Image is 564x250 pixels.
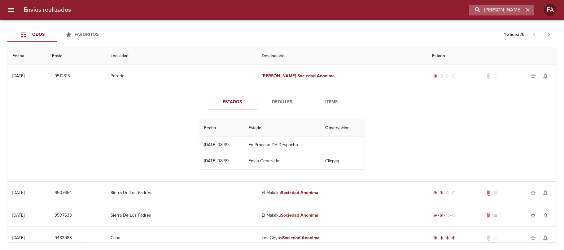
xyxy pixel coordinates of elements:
[7,47,47,65] th: Fecha
[446,236,450,240] span: radio_button_checked
[7,27,107,42] div: Tabs Envios
[469,5,524,15] input: buscar
[432,212,457,218] div: Despachado
[106,227,257,249] td: Caba
[257,182,427,204] td: El Makaku
[262,73,296,78] em: [PERSON_NAME]
[542,73,549,79] span: notifications_none
[434,236,437,240] span: radio_button_checked
[243,119,320,137] th: Estado
[452,236,456,240] span: radio_button_checked
[440,214,444,217] span: radio_button_checked
[75,32,99,37] span: Favoritos
[30,32,45,37] span: Todos
[300,190,318,195] em: Anonima
[527,187,539,199] button: Agregar a favoritos
[504,32,524,38] p: 1 - 25 de 326
[52,210,74,221] button: 9507633
[486,212,492,218] span: Tiene documentos adjuntos
[452,214,456,217] span: radio_button_unchecked
[432,190,457,196] div: Despachado
[492,190,498,196] span: No tiene pedido asociado
[12,190,24,195] div: [DATE]
[208,95,356,109] div: Tabs detalle de guia
[544,4,557,16] div: FA
[486,235,492,241] span: No tiene documentos adjuntos
[440,191,444,195] span: radio_button_checked
[542,27,557,42] span: Pagina siguiente
[52,232,74,244] button: 9483983
[486,73,492,79] span: No tiene documentos adjuntos
[446,191,450,195] span: radio_button_unchecked
[204,142,229,147] div: [DATE] 08:39
[257,204,427,227] td: El Makaku
[55,72,70,80] span: 9512813
[106,47,257,65] th: Localidad
[55,212,72,219] span: 9507633
[544,4,557,16] div: Abrir información de usuario
[12,73,24,78] div: [DATE]
[432,235,457,241] div: Entregado
[317,73,335,78] em: Anonima
[539,209,552,222] button: Activar notificaciones
[281,190,299,195] em: Sociedad
[281,213,299,218] em: Sociedad
[434,191,437,195] span: radio_button_checked
[452,74,456,78] span: radio_button_unchecked
[440,236,444,240] span: radio_button_checked
[321,119,365,137] th: Observacion
[257,47,427,65] th: Destinatario
[106,182,257,204] td: Sierra De Los Padres
[300,213,318,218] em: Anonima
[530,73,536,79] span: star_border
[302,235,320,240] em: Anonima
[446,214,450,217] span: radio_button_unchecked
[55,189,72,197] span: 9507654
[440,74,444,78] span: radio_button_unchecked
[427,47,557,65] th: Estado
[432,73,457,79] div: Generado
[446,74,450,78] span: radio_button_unchecked
[282,235,300,240] em: Sociedad
[52,187,74,199] button: 9507654
[542,212,549,218] span: notifications_none
[243,137,320,153] td: En Proceso De Despacho
[47,47,106,65] th: Envio
[527,70,539,82] button: Agregar a favoritos
[452,191,456,195] span: radio_button_unchecked
[492,235,498,241] span: No tiene pedido asociado
[311,98,353,106] span: Items
[492,212,498,218] span: No tiene pedido asociado
[297,73,316,78] em: Sociedad
[199,119,243,137] th: Fecha
[106,204,257,227] td: Sierra De Los Padres
[24,5,71,15] h6: Envios realizados
[539,70,552,82] button: Activar notificaciones
[12,213,24,218] div: [DATE]
[434,74,437,78] span: radio_button_checked
[257,227,427,249] td: Los Goyos
[527,209,539,222] button: Agregar a favoritos
[539,187,552,199] button: Activar notificaciones
[4,2,19,17] button: menu
[261,98,303,106] span: Detalles
[12,235,24,240] div: [DATE]
[486,190,492,196] span: Tiene documentos adjuntos
[542,235,549,241] span: notifications_none
[530,190,536,196] span: star_border
[530,235,536,241] span: star_border
[542,190,549,196] span: notifications_none
[204,158,229,163] div: [DATE] 08:39
[527,232,539,244] button: Agregar a favoritos
[434,214,437,217] span: radio_button_checked
[199,119,365,169] table: Tabla de seguimiento
[530,212,536,218] span: star_border
[539,232,552,244] button: Activar notificaciones
[321,153,365,169] td: Clicpaq
[55,234,72,242] span: 9483983
[243,153,320,169] td: Envio Generado
[492,73,498,79] span: No tiene pedido asociado
[52,70,72,82] button: 9512813
[212,98,254,106] span: Estados
[106,65,257,87] td: Perdriel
